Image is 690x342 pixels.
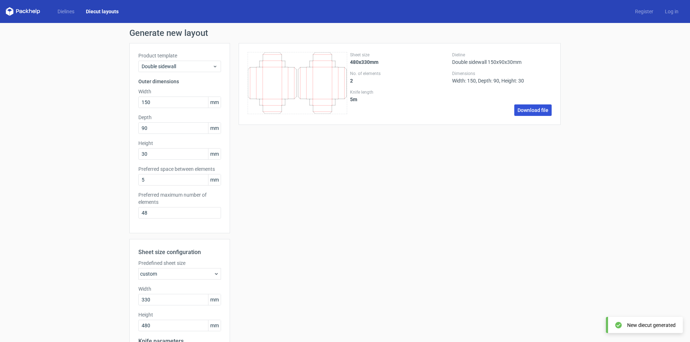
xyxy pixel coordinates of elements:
[452,71,552,76] label: Dimensions
[629,8,659,15] a: Register
[138,294,221,305] input: custom
[138,311,221,318] label: Height
[208,320,221,331] span: mm
[129,29,561,37] h1: Generate new layout
[208,174,221,185] span: mm
[52,8,80,15] a: Dielines
[80,8,124,15] a: Diecut layouts
[138,285,221,292] label: Width
[350,71,450,76] label: No. of elements
[138,114,221,121] label: Depth
[138,191,221,206] label: Preferred maximum number of elements
[627,322,676,329] div: New diecut generated
[138,259,221,267] label: Predefined sheet size
[138,88,221,95] label: Width
[350,89,450,95] label: Knife length
[138,248,221,257] h2: Sheet size configuration
[514,104,552,116] a: Download file
[350,59,378,65] strong: 480x330mm
[452,71,552,84] div: Width: 150, Depth: 90, Height: 30
[138,268,221,280] div: custom
[138,52,221,59] label: Product template
[208,149,221,159] span: mm
[350,78,353,84] strong: 2
[350,97,357,102] strong: 5 m
[452,52,552,65] div: Double sidewall 150x90x30mm
[138,78,221,85] h3: Outer dimensions
[208,97,221,108] span: mm
[659,8,684,15] a: Log in
[138,165,221,173] label: Preferred space between elements
[138,140,221,147] label: Height
[208,123,221,133] span: mm
[350,52,450,58] label: Sheet size
[208,294,221,305] span: mm
[452,52,552,58] label: Dieline
[142,63,212,70] span: Double sidewall
[138,320,221,331] input: custom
